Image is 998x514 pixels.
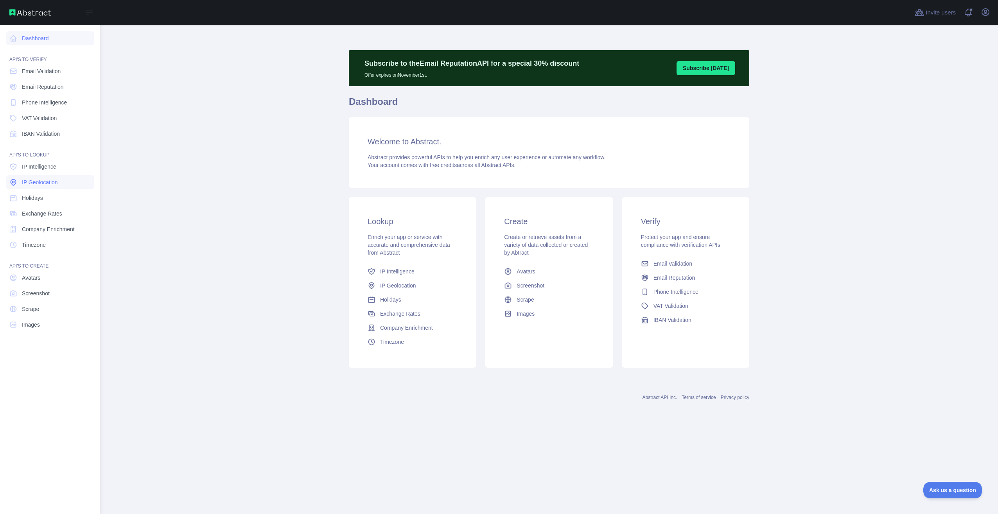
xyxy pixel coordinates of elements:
a: IBAN Validation [638,313,734,327]
a: Email Reputation [638,271,734,285]
a: Images [6,318,94,332]
img: Abstract API [9,9,51,16]
a: IP Geolocation [6,175,94,189]
h3: Welcome to Abstract. [368,136,731,147]
h3: Create [504,216,594,227]
span: IP Intelligence [380,268,415,275]
span: Avatars [517,268,535,275]
span: Images [517,310,535,318]
span: Scrape [517,296,534,304]
a: Exchange Rates [364,307,460,321]
span: Holidays [380,296,401,304]
span: Company Enrichment [380,324,433,332]
span: Abstract provides powerful APIs to help you enrich any user experience or automate any workflow. [368,154,606,160]
span: Images [22,321,40,329]
span: IBAN Validation [653,316,691,324]
a: Terms of service [682,395,716,400]
span: Screenshot [22,289,50,297]
iframe: Toggle Customer Support [923,482,982,498]
span: free credits [430,162,457,168]
a: Screenshot [501,279,597,293]
a: Holidays [364,293,460,307]
span: Timezone [380,338,404,346]
a: Company Enrichment [364,321,460,335]
button: Invite users [913,6,957,19]
span: IP Intelligence [22,163,56,171]
div: API'S TO LOOKUP [6,142,94,158]
span: IBAN Validation [22,130,60,138]
a: Avatars [501,264,597,279]
a: IBAN Validation [6,127,94,141]
span: Screenshot [517,282,544,289]
span: Company Enrichment [22,225,75,233]
h1: Dashboard [349,95,749,114]
span: Email Reputation [653,274,695,282]
a: Avatars [6,271,94,285]
a: Holidays [6,191,94,205]
span: Phone Intelligence [653,288,698,296]
span: Exchange Rates [22,210,62,217]
a: Abstract API Inc. [643,395,677,400]
span: Your account comes with across all Abstract APIs. [368,162,515,168]
a: Timezone [6,238,94,252]
a: Exchange Rates [6,207,94,221]
span: IP Geolocation [380,282,416,289]
span: IP Geolocation [22,178,58,186]
h3: Lookup [368,216,457,227]
a: Email Validation [6,64,94,78]
p: Subscribe to the Email Reputation API for a special 30 % discount [364,58,579,69]
span: Invite users [926,8,956,17]
a: Phone Intelligence [638,285,734,299]
span: Exchange Rates [380,310,420,318]
a: Email Reputation [6,80,94,94]
span: Protect your app and ensure compliance with verification APIs [641,234,720,248]
span: Create or retrieve assets from a variety of data collected or created by Abtract [504,234,588,256]
a: Screenshot [6,286,94,300]
h3: Verify [641,216,731,227]
a: IP Intelligence [6,160,94,174]
a: VAT Validation [6,111,94,125]
span: Timezone [22,241,46,249]
span: Phone Intelligence [22,99,67,106]
a: IP Geolocation [364,279,460,293]
span: Email Validation [653,260,692,268]
div: API'S TO VERIFY [6,47,94,63]
div: API'S TO CREATE [6,253,94,269]
span: VAT Validation [22,114,57,122]
a: Images [501,307,597,321]
a: IP Intelligence [364,264,460,279]
span: Enrich your app or service with accurate and comprehensive data from Abstract [368,234,450,256]
span: Avatars [22,274,40,282]
button: Subscribe [DATE] [677,61,735,75]
span: Email Validation [22,67,61,75]
a: Phone Intelligence [6,95,94,110]
a: Scrape [6,302,94,316]
a: Email Validation [638,257,734,271]
a: VAT Validation [638,299,734,313]
p: Offer expires on November 1st. [364,69,579,78]
span: VAT Validation [653,302,688,310]
span: Holidays [22,194,43,202]
a: Timezone [364,335,460,349]
span: Scrape [22,305,39,313]
span: Email Reputation [22,83,64,91]
a: Company Enrichment [6,222,94,236]
a: Dashboard [6,31,94,45]
a: Scrape [501,293,597,307]
a: Privacy policy [721,395,749,400]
